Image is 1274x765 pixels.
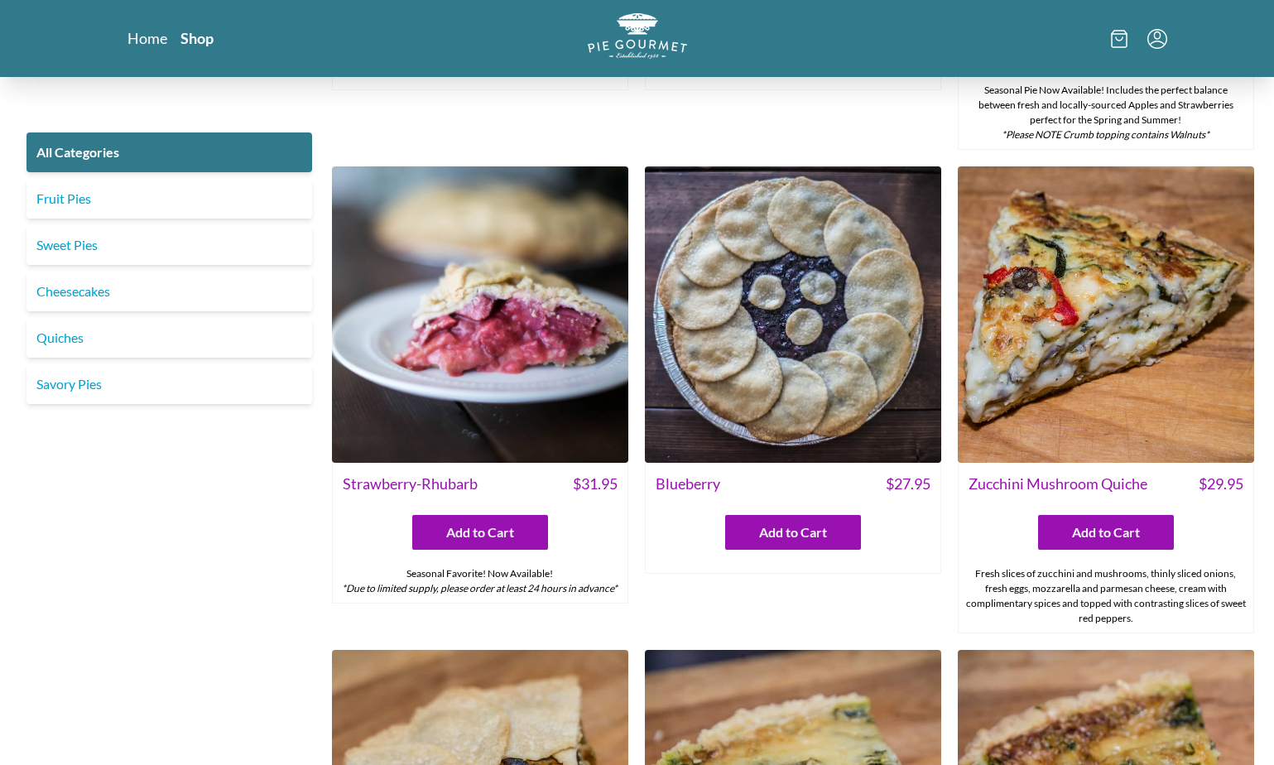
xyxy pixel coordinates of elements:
em: *Due to limited supply, please order at least 24 hours in advance* [342,582,618,594]
a: Shop [180,28,214,48]
a: Savory Pies [26,364,312,404]
img: Zucchini Mushroom Quiche [958,166,1254,463]
div: Fresh slices of zucchini and mushrooms, thinly sliced onions, fresh eggs, mozzarella and parmesan... [959,560,1253,633]
a: Cheesecakes [26,272,312,311]
span: Blueberry [656,473,720,495]
span: Add to Cart [759,522,827,542]
span: $ 27.95 [886,473,930,495]
a: Fruit Pies [26,179,312,219]
span: Strawberry-Rhubarb [343,473,478,495]
button: Menu [1147,29,1167,49]
button: Add to Cart [412,515,548,550]
img: Strawberry-Rhubarb [332,166,628,463]
a: Logo [588,13,687,64]
a: Quiches [26,318,312,358]
img: Blueberry [645,166,941,463]
img: logo [588,13,687,59]
a: All Categories [26,132,312,172]
div: Seasonal Favorite! Now Available! [333,560,627,603]
span: Add to Cart [1072,522,1140,542]
em: *Please NOTE Crumb topping contains Walnuts* [1002,128,1209,141]
button: Add to Cart [1038,515,1174,550]
a: Home [127,28,167,48]
a: Sweet Pies [26,225,312,265]
span: Zucchini Mushroom Quiche [969,473,1147,495]
div: Seasonal Pie Now Available! Includes the perfect balance between fresh and locally-sourced Apples... [959,76,1253,149]
span: $ 31.95 [573,473,618,495]
span: Add to Cart [446,522,514,542]
span: $ 29.95 [1199,473,1243,495]
button: Add to Cart [725,515,861,550]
